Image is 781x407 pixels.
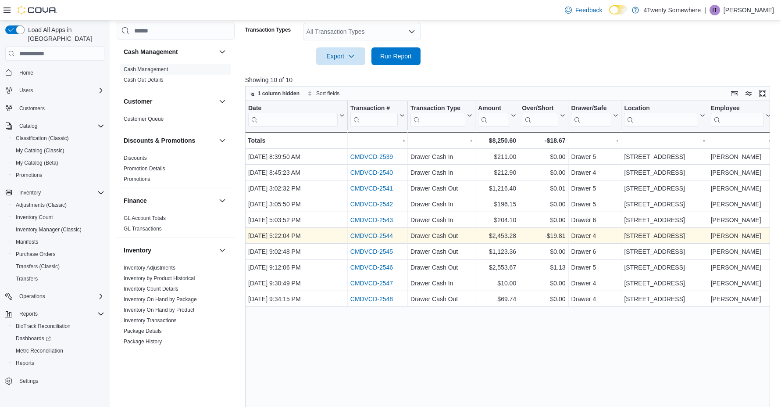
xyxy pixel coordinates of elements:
div: [DATE] 9:30:49 PM [248,278,345,289]
span: GL Account Totals [124,215,166,222]
div: [DATE] 9:12:06 PM [248,263,345,273]
span: Users [19,87,33,94]
a: GL Account Totals [124,215,166,221]
div: $1,216.40 [478,184,516,194]
p: [PERSON_NAME] [724,5,774,15]
a: CMDVCD-2539 [350,154,393,161]
button: Customers [2,102,108,115]
button: Operations [16,291,49,302]
span: My Catalog (Classic) [16,147,64,154]
span: Promotions [16,172,43,179]
a: CMDVCD-2540 [350,169,393,176]
span: Adjustments (Classic) [16,202,67,209]
div: Drawer/Safe [571,104,611,127]
span: Settings [19,378,38,385]
div: Cash Management [117,64,235,89]
span: Cash Management [124,66,168,73]
span: Inventory [19,189,41,196]
div: $211.00 [478,152,516,162]
div: Employee [710,104,763,127]
div: Drawer Cash Out [410,294,472,305]
button: Manifests [9,236,108,248]
span: Inventory Transactions [124,317,177,324]
a: Promotions [12,170,46,180]
div: -$19.81 [522,231,565,241]
div: [DATE] 5:03:52 PM [248,215,345,226]
div: Totals [248,135,345,146]
span: Operations [16,291,104,302]
button: My Catalog (Classic) [9,144,108,157]
button: Customer [124,97,215,106]
button: Finance [124,196,215,205]
div: - [624,135,705,146]
span: Manifests [16,238,38,245]
div: Drawer 5 [571,152,618,162]
div: Drawer 5 [571,184,618,194]
button: Inventory [217,245,228,256]
div: - [410,135,472,146]
a: Dashboards [9,332,108,345]
button: Users [2,84,108,97]
button: Inventory [2,187,108,199]
a: Inventory Count Details [124,286,178,292]
span: Export [321,47,360,65]
button: Transaction Type [410,104,472,127]
a: Classification (Classic) [12,133,72,144]
a: Inventory Count [12,212,57,223]
span: Classification (Classic) [16,135,69,142]
span: Reports [16,309,104,319]
div: Drawer 4 [571,168,618,178]
button: Transaction # [350,104,405,127]
a: Transfers [12,274,41,284]
span: Inventory Manager (Classic) [12,224,104,235]
div: $2,453.28 [478,231,516,241]
button: Purchase Orders [9,248,108,260]
div: [STREET_ADDRESS] [624,168,705,178]
button: Export [316,47,365,65]
div: [DATE] 5:22:04 PM [248,231,345,241]
div: Drawer 5 [571,263,618,273]
button: Metrc Reconciliation [9,345,108,357]
a: CMDVCD-2543 [350,217,393,224]
div: - [571,135,618,146]
div: Drawer Cash In [410,168,472,178]
button: 1 column hidden [246,88,303,99]
span: Inventory Count [16,214,53,221]
div: [STREET_ADDRESS] [624,247,705,257]
div: Inventory [117,263,235,393]
div: Drawer/Safe [571,104,611,113]
span: BioTrack Reconciliation [16,323,71,330]
span: Inventory by Product Historical [124,275,195,282]
span: Feedback [575,6,602,14]
div: [STREET_ADDRESS] [624,278,705,289]
div: [DATE] 8:39:50 AM [248,152,345,162]
h3: Cash Management [124,47,178,56]
span: Reports [16,360,34,367]
button: Over/Short [522,104,565,127]
div: [DATE] 9:02:48 PM [248,247,345,257]
div: Over/Short [522,104,558,113]
span: 1 column hidden [258,90,300,97]
button: Keyboard shortcuts [729,88,740,99]
span: Package History [124,338,162,345]
span: IT [713,5,717,15]
a: Inventory Manager (Classic) [12,224,85,235]
button: Transfers (Classic) [9,260,108,273]
span: Reports [19,310,38,317]
span: Transfers [16,275,38,282]
div: [STREET_ADDRESS] [624,215,705,226]
button: Adjustments (Classic) [9,199,108,211]
div: $196.15 [478,199,516,210]
span: BioTrack Reconciliation [12,321,104,331]
p: | [704,5,706,15]
div: $0.00 [522,247,565,257]
a: Metrc Reconciliation [12,346,67,356]
p: Showing 10 of 10 [245,76,775,84]
span: Purchase Orders [16,251,56,258]
a: CMDVCD-2548 [350,296,393,303]
div: Drawer Cash In [410,199,472,210]
button: Catalog [16,121,41,131]
a: Discounts [124,155,147,161]
span: Promotion Details [124,165,165,172]
div: Transaction Type [410,104,465,127]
